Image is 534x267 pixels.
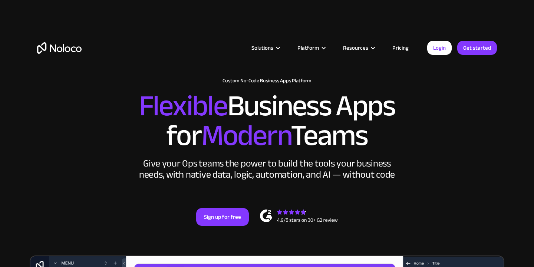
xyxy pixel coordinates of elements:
[37,42,82,54] a: home
[196,208,249,226] a: Sign up for free
[201,108,291,163] span: Modern
[457,41,497,55] a: Get started
[139,78,227,133] span: Flexible
[288,43,334,53] div: Platform
[427,41,452,55] a: Login
[334,43,383,53] div: Resources
[343,43,368,53] div: Resources
[251,43,273,53] div: Solutions
[383,43,418,53] a: Pricing
[137,158,397,180] div: Give your Ops teams the power to build the tools your business needs, with native data, logic, au...
[242,43,288,53] div: Solutions
[37,91,497,151] h2: Business Apps for Teams
[297,43,319,53] div: Platform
